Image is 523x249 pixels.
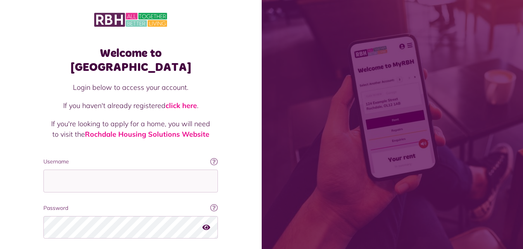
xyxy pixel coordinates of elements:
a: Rochdale Housing Solutions Website [85,130,209,139]
label: Username [43,158,218,166]
h1: Welcome to [GEOGRAPHIC_DATA] [43,46,218,74]
img: MyRBH [94,12,167,28]
p: Login below to access your account. [51,82,210,93]
p: If you haven't already registered . [51,100,210,111]
label: Password [43,204,218,212]
p: If you're looking to apply for a home, you will need to visit the [51,118,210,139]
a: click here [166,101,197,110]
